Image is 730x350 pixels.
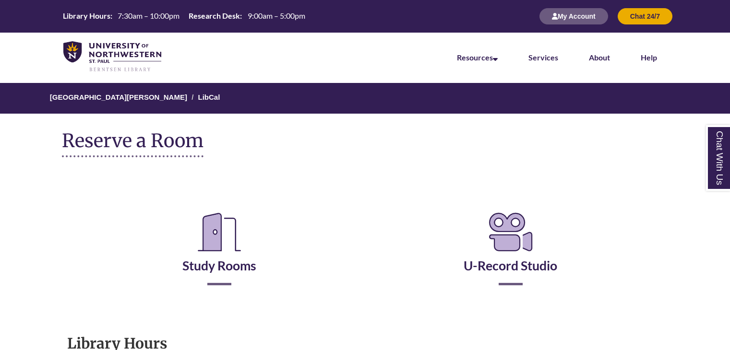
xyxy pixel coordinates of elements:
a: LibCal [198,93,220,101]
img: UNWSP Library Logo [63,41,161,72]
a: My Account [539,12,608,20]
h1: Reserve a Room [62,130,203,157]
table: Hours Today [59,11,309,21]
a: About [589,53,610,62]
a: [GEOGRAPHIC_DATA][PERSON_NAME] [50,93,187,101]
span: 9:00am – 5:00pm [248,11,305,20]
a: Chat 24/7 [618,12,672,20]
th: Research Desk: [185,11,243,21]
button: My Account [539,8,608,24]
span: 7:30am – 10:00pm [118,11,180,20]
a: Resources [457,53,498,62]
nav: Breadcrumb [62,83,668,114]
a: Hours Today [59,11,309,22]
button: Chat 24/7 [618,8,672,24]
a: U-Record Studio [464,234,557,273]
div: Reserve a Room [62,181,668,314]
a: Help [641,53,657,62]
th: Library Hours: [59,11,114,21]
a: Study Rooms [182,234,256,273]
a: Services [528,53,558,62]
